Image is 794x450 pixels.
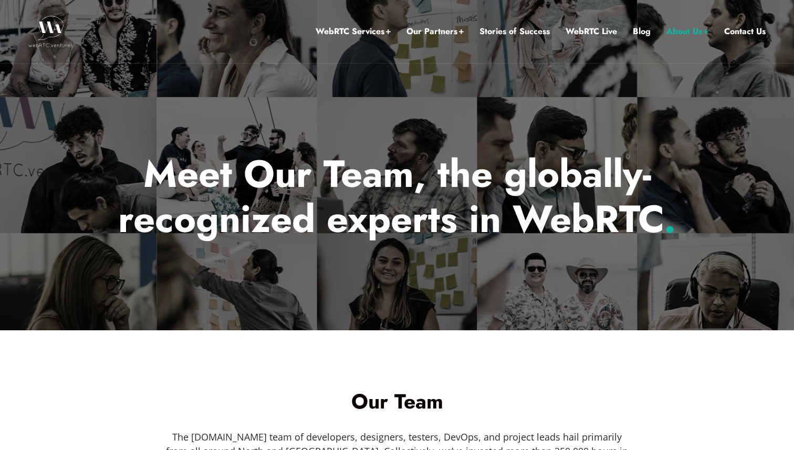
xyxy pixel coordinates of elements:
[479,25,550,38] a: Stories of Success
[316,25,391,38] a: WebRTC Services
[103,391,691,412] h1: Our Team
[566,25,617,38] a: WebRTC Live
[406,25,464,38] a: Our Partners
[724,25,766,38] a: Contact Us
[28,16,73,47] img: WebRTC.ventures
[664,192,676,246] span: .
[633,25,651,38] a: Blog
[666,25,708,38] a: About Us
[90,151,705,242] p: Meet Our Team, the globally-recognized experts in WebRTC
